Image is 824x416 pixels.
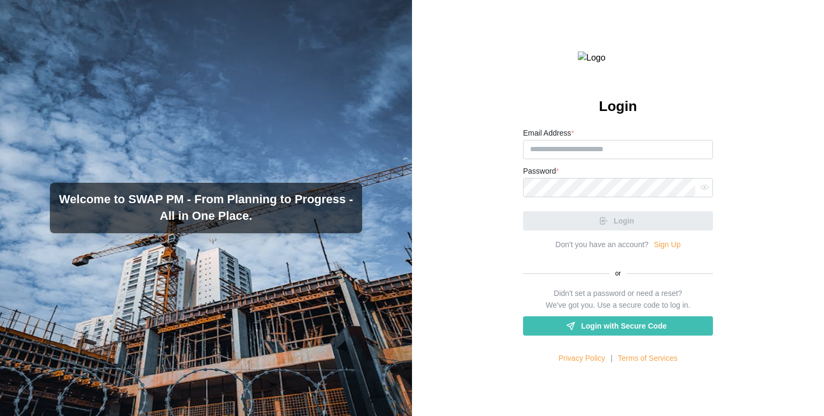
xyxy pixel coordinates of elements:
h2: Login [599,97,637,116]
span: Login with Secure Code [581,317,666,335]
div: | [610,353,613,365]
div: Don’t you have an account? [555,239,649,251]
a: Privacy Policy [558,353,605,365]
h3: Welcome to SWAP PM - From Planning to Progress - All in One Place. [58,191,354,225]
div: or [523,269,713,279]
label: Password [523,166,559,177]
div: Didn't set a password or need a reset? We've got you. Use a secure code to log in. [546,288,690,311]
a: Sign Up [654,239,681,251]
label: Email Address [523,128,574,139]
a: Terms of Services [618,353,678,365]
img: Logo [578,51,658,65]
a: Login with Secure Code [523,316,713,336]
